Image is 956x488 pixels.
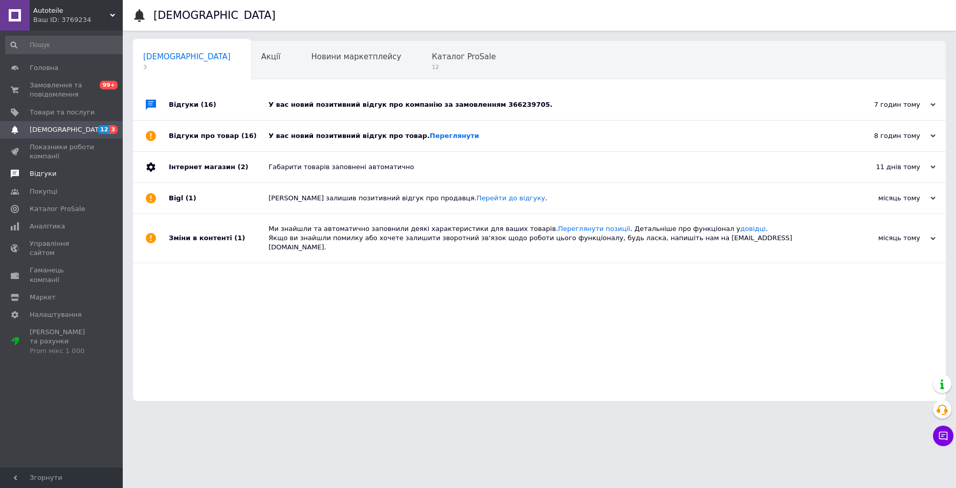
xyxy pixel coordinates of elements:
span: Каталог ProSale [30,204,85,214]
div: У вас новий позитивний відгук про товар. [269,131,833,141]
span: (1) [186,194,196,202]
span: Новини маркетплейсу [311,52,401,61]
span: Налаштування [30,310,82,319]
div: [PERSON_NAME] залишив позитивний відгук про продавця. . [269,194,833,203]
a: Перейти до відгуку [477,194,545,202]
span: Маркет [30,293,56,302]
div: Відгуки про товар [169,121,269,151]
span: Показники роботи компанії [30,143,95,161]
h1: [DEMOGRAPHIC_DATA] [153,9,276,21]
span: Товари та послуги [30,108,95,117]
div: Габарити товарів заповнені автоматично [269,162,833,172]
span: 3 [109,125,118,134]
div: Відгуки [169,89,269,120]
span: 3 [143,63,231,71]
span: [DEMOGRAPHIC_DATA] [143,52,231,61]
span: Покупці [30,187,57,196]
span: (2) [237,163,248,171]
span: (16) [241,132,257,140]
div: Ваш ID: 3769234 [33,15,123,25]
div: місяць тому [833,234,936,243]
div: Bigl [169,183,269,214]
a: довідці [740,225,766,233]
a: Переглянути [430,132,479,140]
div: Prom мікс 1 000 [30,346,95,356]
span: Каталог ProSale [432,52,496,61]
a: Переглянути позиції [558,225,630,233]
span: [DEMOGRAPHIC_DATA] [30,125,105,134]
div: місяць тому [833,194,936,203]
div: У вас новий позитивний відгук про компанію за замовленням 366239705. [269,100,833,109]
div: Ми знайшли та автоматично заповнили деякі характеристики для ваших товарів. . Детальніше про функ... [269,224,833,252]
span: (1) [234,234,245,242]
div: Зміни в контенті [169,214,269,263]
span: Акції [261,52,281,61]
span: Autoteile [33,6,110,15]
span: 12 [98,125,109,134]
span: Головна [30,63,58,73]
span: Управління сайтом [30,239,95,258]
div: Інтернет магазин [169,152,269,182]
div: 11 днів тому [833,162,936,172]
span: (16) [201,101,216,108]
span: Замовлення та повідомлення [30,81,95,99]
span: Гаманець компанії [30,266,95,284]
span: 12 [432,63,496,71]
div: 7 годин тому [833,100,936,109]
span: Аналітика [30,222,65,231]
div: 8 годин тому [833,131,936,141]
button: Чат з покупцем [933,426,953,446]
input: Пошук [5,36,126,54]
span: 99+ [100,81,118,89]
span: Відгуки [30,169,56,178]
span: [PERSON_NAME] та рахунки [30,328,95,356]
